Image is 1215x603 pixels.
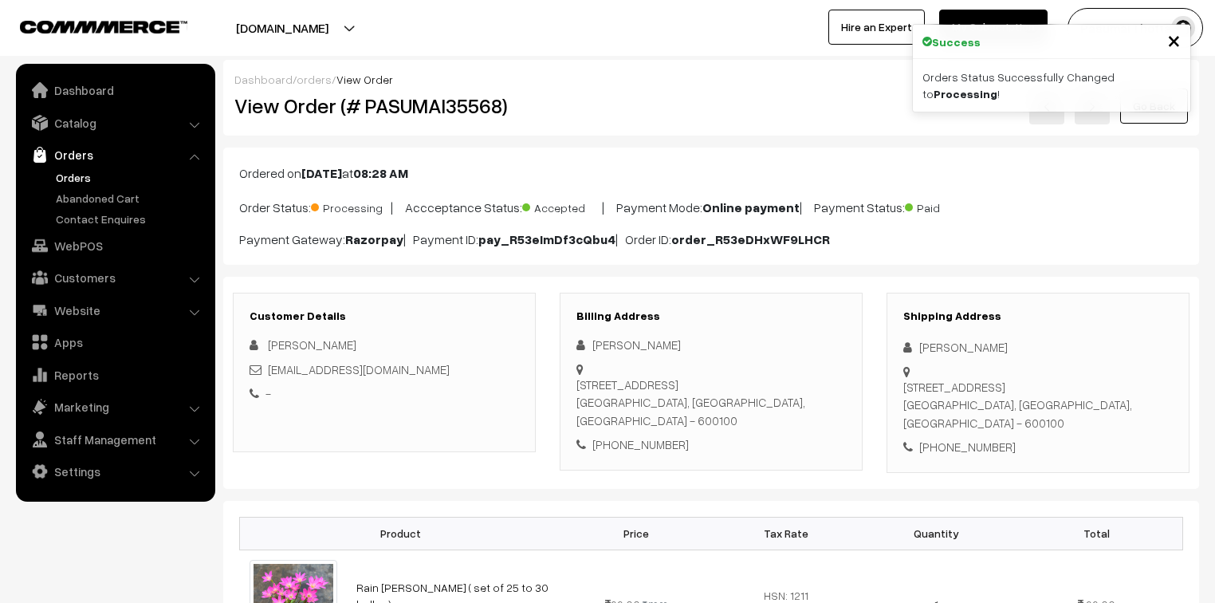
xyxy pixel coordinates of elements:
[20,231,210,260] a: WebPOS
[250,384,519,403] div: -
[20,140,210,169] a: Orders
[239,164,1183,183] p: Ordered on at
[268,337,356,352] span: [PERSON_NAME]
[828,10,925,45] a: Hire an Expert
[903,438,1173,456] div: [PHONE_NUMBER]
[905,195,985,216] span: Paid
[1068,8,1203,48] button: Pasumai Thotta…
[20,76,210,104] a: Dashboard
[522,195,602,216] span: Accepted
[20,263,210,292] a: Customers
[1167,25,1181,54] span: ×
[1167,28,1181,52] button: Close
[268,362,450,376] a: [EMAIL_ADDRESS][DOMAIN_NAME]
[345,231,403,247] b: Razorpay
[913,59,1190,112] div: Orders Status Successfully Changed to !
[311,195,391,216] span: Processing
[711,517,861,550] th: Tax Rate
[20,392,210,421] a: Marketing
[20,296,210,325] a: Website
[702,199,800,215] b: Online payment
[180,8,384,48] button: [DOMAIN_NAME]
[20,328,210,357] a: Apps
[576,336,846,354] div: [PERSON_NAME]
[903,338,1173,357] div: [PERSON_NAME]
[20,108,210,137] a: Catalog
[297,73,332,86] a: orders
[250,309,519,323] h3: Customer Details
[234,73,293,86] a: Dashboard
[671,231,830,247] b: order_R53eDHxWF9LHCR
[903,378,1173,432] div: [STREET_ADDRESS] [GEOGRAPHIC_DATA], [GEOGRAPHIC_DATA], [GEOGRAPHIC_DATA] - 600100
[20,361,210,389] a: Reports
[239,230,1183,249] p: Payment Gateway: | Payment ID: | Order ID:
[1011,517,1182,550] th: Total
[1171,16,1195,40] img: user
[478,231,615,247] b: pay_R53eImDf3cQbu4
[234,71,1188,88] div: / /
[20,16,159,35] a: COMMMERCE
[576,436,846,454] div: [PHONE_NUMBER]
[239,195,1183,217] p: Order Status: | Accceptance Status: | Payment Mode: | Payment Status:
[353,165,408,181] b: 08:28 AM
[903,309,1173,323] h3: Shipping Address
[301,165,342,181] b: [DATE]
[20,425,210,454] a: Staff Management
[52,211,210,227] a: Contact Enquires
[576,309,846,323] h3: Billing Address
[932,33,981,50] strong: Success
[561,517,711,550] th: Price
[576,376,846,430] div: [STREET_ADDRESS] [GEOGRAPHIC_DATA], [GEOGRAPHIC_DATA], [GEOGRAPHIC_DATA] - 600100
[939,10,1048,45] a: My Subscription
[861,517,1011,550] th: Quantity
[52,169,210,186] a: Orders
[20,21,187,33] img: COMMMERCE
[20,457,210,486] a: Settings
[336,73,393,86] span: View Order
[240,517,561,550] th: Product
[52,190,210,207] a: Abandoned Cart
[934,87,997,100] strong: Processing
[234,93,537,118] h2: View Order (# PASUMAI35568)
